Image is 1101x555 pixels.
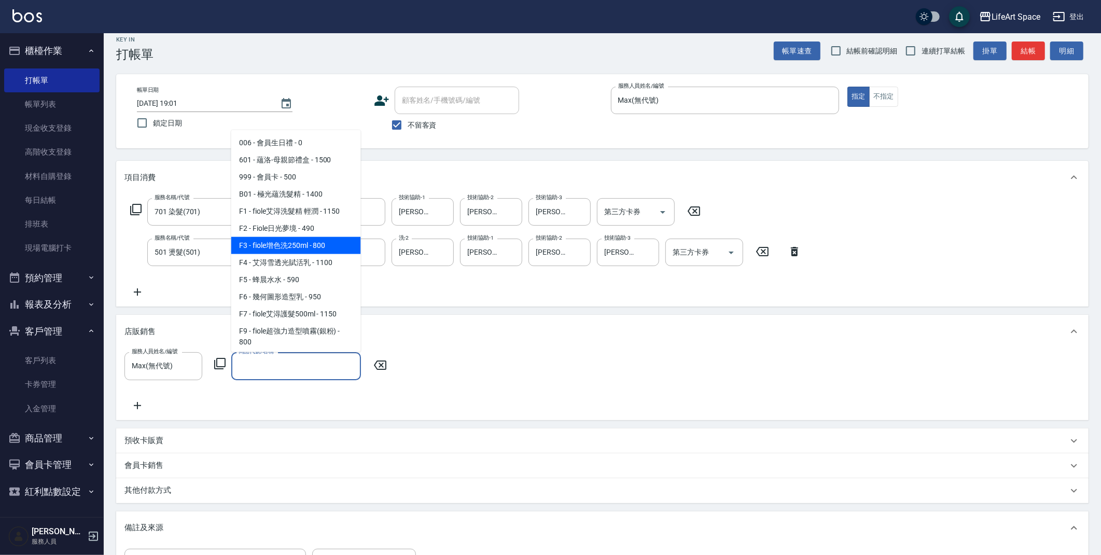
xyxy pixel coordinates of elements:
[536,193,562,201] label: 技術協助-3
[4,397,100,421] a: 入金管理
[116,315,1089,348] div: 店販銷售
[869,87,898,107] button: 不指定
[399,234,409,242] label: 洗-2
[1050,41,1083,61] button: 明細
[231,254,361,271] span: F4 - 艾淂雪透光賦活乳 - 1100
[124,435,163,446] p: 預收卡販賣
[137,95,270,112] input: YYYY/MM/DD hh:mm
[467,193,494,201] label: 技術協助-2
[4,291,100,318] button: 報表及分析
[124,522,163,533] p: 備註及來源
[774,41,820,61] button: 帳單速查
[8,526,29,547] img: Person
[467,234,494,242] label: 技術協助-1
[231,134,361,151] span: 006 - 會員生日禮 - 0
[32,526,85,537] h5: [PERSON_NAME]
[32,537,85,546] p: 服務人員
[231,288,361,306] span: F6 - 幾何圖形造型乳 - 950
[4,140,100,164] a: 高階收支登錄
[4,68,100,92] a: 打帳單
[124,460,163,471] p: 會員卡銷售
[124,172,156,183] p: 項目消費
[231,186,361,203] span: B01 - 極光蘊洗髮精 - 1400
[4,349,100,372] a: 客戶列表
[723,244,740,261] button: Open
[231,203,361,220] span: F1 - fiole艾淂洗髮精 輕潤 - 1150
[155,193,189,201] label: 服務名稱/代號
[231,351,361,379] span: F10 - 一日之計 晨曦 洗髮精500ML - 880
[231,323,361,351] span: F9 - fiole超強力造型噴霧(銀粉) - 800
[4,236,100,260] a: 現場電腦打卡
[231,169,361,186] span: 999 - 會員卡 - 500
[4,478,100,505] button: 紅利點數設定
[132,348,177,355] label: 服務人員姓名/編號
[4,164,100,188] a: 材料自購登錄
[973,41,1007,61] button: 掛單
[4,372,100,396] a: 卡券管理
[231,271,361,288] span: F5 - 蜂晨水水 - 590
[4,265,100,292] button: 預約管理
[231,306,361,323] span: F7 - fiole艾淂護髮500ml - 1150
[116,36,154,43] h2: Key In
[231,237,361,254] span: F3 - fiole增色洗250ml - 800
[618,82,664,90] label: 服務人員姓名/編號
[116,511,1089,545] div: 備註及來源
[124,326,156,337] p: 店販銷售
[922,46,965,57] span: 連續打單結帳
[4,92,100,116] a: 帳單列表
[116,161,1089,194] div: 項目消費
[231,220,361,237] span: F2 - Fiole日光夢境 - 490
[116,478,1089,503] div: 其他付款方式
[949,6,970,27] button: save
[1012,41,1045,61] button: 結帳
[116,47,154,62] h3: 打帳單
[153,118,182,129] span: 鎖定日期
[4,188,100,212] a: 每日結帳
[408,120,437,131] span: 不留客資
[116,428,1089,453] div: 預收卡販賣
[399,193,425,201] label: 技術協助-1
[124,485,176,496] p: 其他付款方式
[847,87,870,107] button: 指定
[4,451,100,478] button: 會員卡管理
[116,453,1089,478] div: 會員卡銷售
[975,6,1044,27] button: LifeArt Space
[992,10,1040,23] div: LifeArt Space
[4,37,100,64] button: 櫃檯作業
[847,46,898,57] span: 結帳前確認明細
[536,234,562,242] label: 技術協助-2
[4,116,100,140] a: 現金收支登錄
[4,318,100,345] button: 客戶管理
[12,9,42,22] img: Logo
[604,234,631,242] label: 技術協助-3
[274,91,299,116] button: Choose date, selected date is 2025-09-11
[654,204,671,220] button: Open
[4,212,100,236] a: 排班表
[231,151,361,169] span: 601 - 蘊洛-母親節禮盒 - 1500
[4,425,100,452] button: 商品管理
[155,234,189,242] label: 服務名稱/代號
[1049,7,1089,26] button: 登出
[137,86,159,94] label: 帳單日期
